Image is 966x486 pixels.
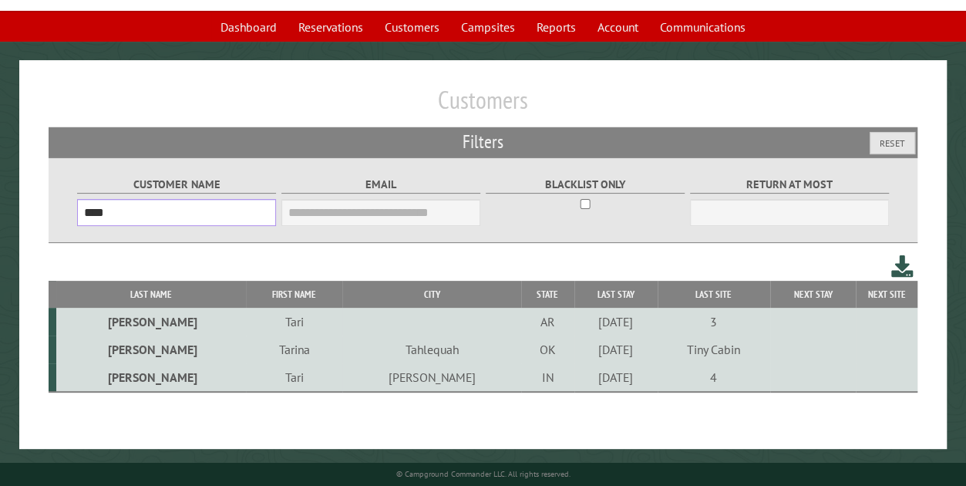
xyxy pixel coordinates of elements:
th: City [342,281,520,308]
a: Dashboard [211,12,286,42]
td: Tiny Cabin [658,336,770,363]
th: Next Site [856,281,917,308]
td: 3 [658,308,770,336]
div: [DATE] [577,314,655,329]
button: Reset [870,132,915,154]
td: Tahlequah [342,336,520,363]
td: [PERSON_NAME] [56,336,246,363]
td: 4 [658,363,770,392]
label: Return at most [690,176,890,194]
th: First Name [246,281,342,308]
td: [PERSON_NAME] [56,363,246,392]
a: Reservations [289,12,372,42]
h1: Customers [49,85,918,127]
label: Blacklist only [486,176,685,194]
th: Last Stay [574,281,658,308]
th: Next Stay [770,281,857,308]
td: [PERSON_NAME] [56,308,246,336]
a: Communications [651,12,755,42]
th: Last Name [56,281,246,308]
div: [DATE] [577,342,655,357]
th: Last Site [658,281,770,308]
a: Customers [375,12,449,42]
td: [PERSON_NAME] [342,363,520,392]
label: Email [281,176,481,194]
label: Customer Name [77,176,277,194]
td: Tarina [246,336,342,363]
td: Tari [246,363,342,392]
th: State [521,281,574,308]
a: Campsites [452,12,524,42]
td: Tari [246,308,342,336]
td: OK [521,336,574,363]
a: Download this customer list (.csv) [891,252,914,281]
h2: Filters [49,127,918,157]
a: Account [588,12,648,42]
small: © Campground Commander LLC. All rights reserved. [396,469,571,479]
td: AR [521,308,574,336]
td: IN [521,363,574,392]
a: Reports [527,12,585,42]
div: [DATE] [577,370,655,385]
